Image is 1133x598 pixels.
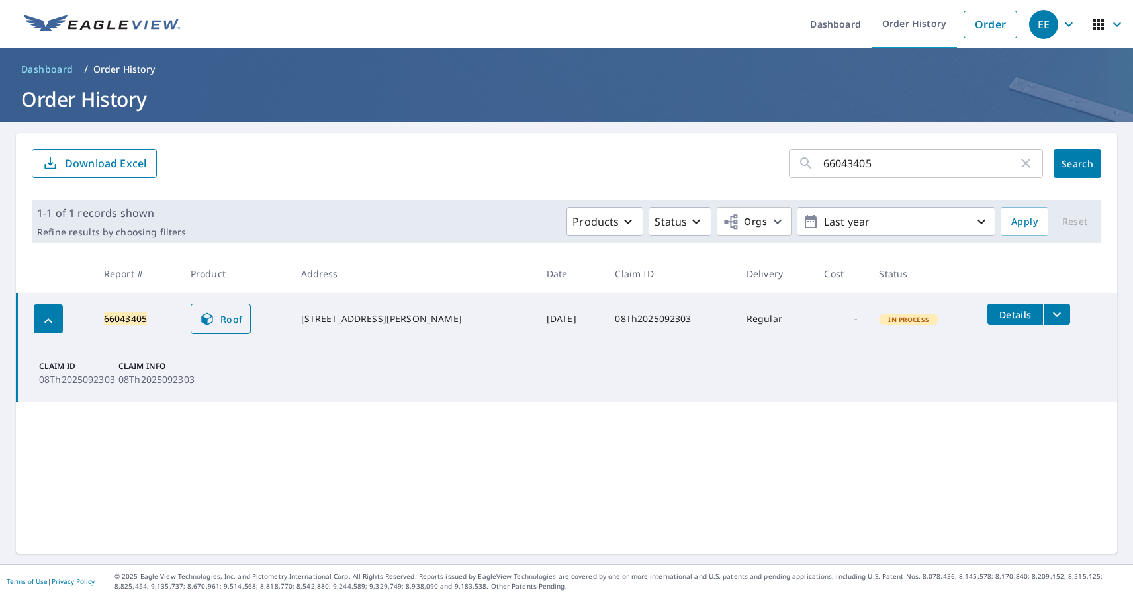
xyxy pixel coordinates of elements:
div: [STREET_ADDRESS][PERSON_NAME] [301,312,525,325]
p: 1-1 of 1 records shown [37,205,186,221]
span: Details [995,308,1035,321]
p: Order History [93,63,156,76]
img: EV Logo [24,15,180,34]
th: Status [868,254,977,293]
span: Apply [1011,214,1038,230]
td: [DATE] [536,293,605,345]
span: Search [1064,157,1091,170]
button: Apply [1001,207,1048,236]
button: Orgs [717,207,792,236]
th: Report # [93,254,180,293]
p: © 2025 Eagle View Technologies, Inc. and Pictometry International Corp. All Rights Reserved. Repo... [114,572,1126,591]
p: Refine results by choosing filters [37,226,186,238]
td: 08Th2025092303 [604,293,735,345]
p: Products [572,214,619,230]
p: Status [655,214,687,230]
nav: breadcrumb [16,59,1117,80]
th: Cost [813,254,868,293]
th: Date [536,254,605,293]
div: EE [1029,10,1058,39]
a: Dashboard [16,59,79,80]
span: Roof [199,311,243,327]
th: Product [180,254,291,293]
button: filesDropdownBtn-66043405 [1043,304,1070,325]
span: In Process [880,315,937,324]
button: Download Excel [32,149,157,178]
p: Download Excel [65,156,146,171]
h1: Order History [16,85,1117,112]
a: Order [964,11,1017,38]
th: Claim ID [604,254,735,293]
a: Terms of Use [7,577,48,586]
button: Status [649,207,711,236]
span: Orgs [723,214,767,230]
p: Last year [819,210,974,234]
td: Regular [736,293,814,345]
th: Address [291,254,536,293]
td: - [813,293,868,345]
li: / [84,62,88,77]
button: detailsBtn-66043405 [987,304,1043,325]
a: Privacy Policy [52,577,95,586]
p: 08Th2025092303 [118,372,193,386]
span: Dashboard [21,63,73,76]
th: Delivery [736,254,814,293]
mark: 66043405 [104,312,147,325]
button: Products [566,207,643,236]
p: | [7,577,95,585]
button: Search [1054,149,1101,178]
p: Claim Info [118,361,193,372]
p: 08Th2025092303 [39,372,113,386]
input: Address, Report #, Claim ID, etc. [823,145,1018,182]
button: Last year [797,207,995,236]
p: Claim ID [39,361,113,372]
a: Roof [191,304,251,334]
